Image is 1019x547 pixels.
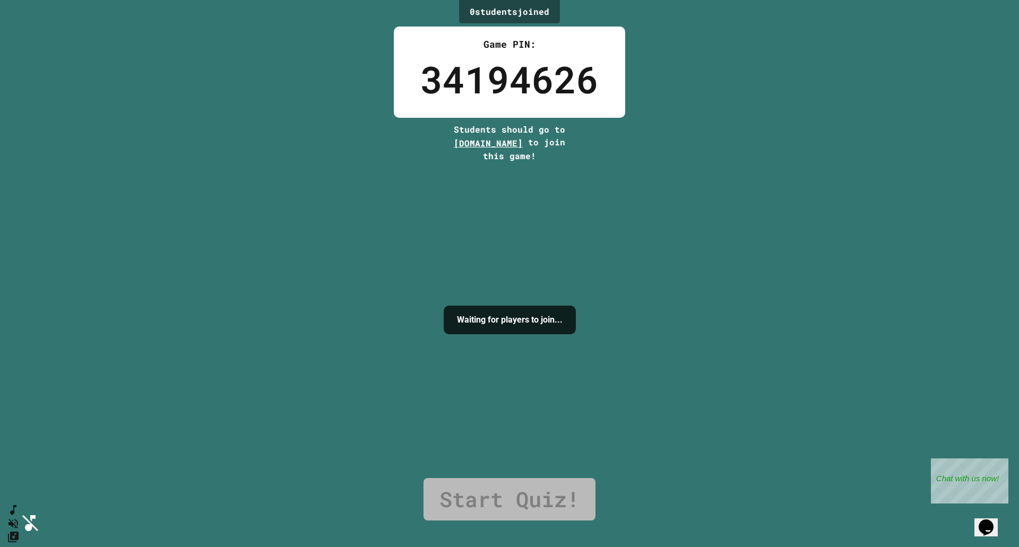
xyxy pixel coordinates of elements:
[454,137,523,149] span: [DOMAIN_NAME]
[974,505,1008,536] iframe: chat widget
[420,37,599,51] div: Game PIN:
[931,458,1008,503] iframe: chat widget
[420,51,599,107] div: 34194626
[457,314,563,326] h4: Waiting for players to join...
[7,503,20,517] button: SpeedDial basic example
[7,530,20,543] button: Change Music
[7,517,20,530] button: Unmute music
[443,123,576,162] div: Students should go to to join this game!
[424,478,595,520] a: Start Quiz!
